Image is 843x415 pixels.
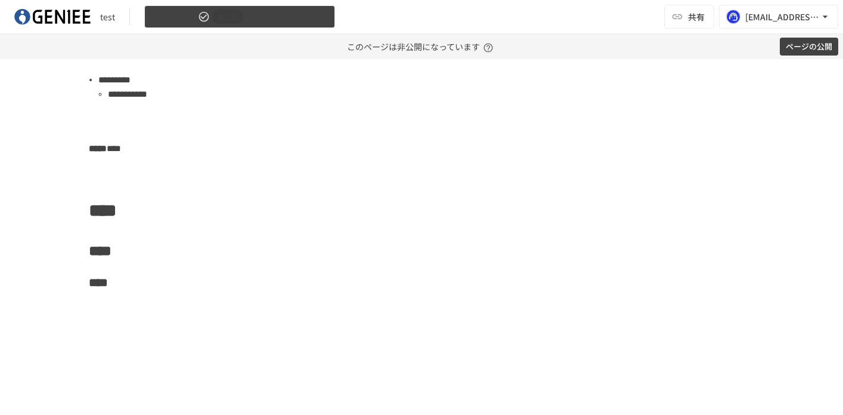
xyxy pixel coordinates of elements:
button: akai テスト非公開 [144,5,335,29]
span: akai テスト [152,10,196,24]
button: 共有 [664,5,714,29]
img: mDIuM0aA4TOBKl0oB3pspz7XUBGXdoniCzRRINgIxkl [14,7,91,26]
button: ページの公開 [780,38,838,56]
span: 非公開 [212,11,243,23]
button: [EMAIL_ADDRESS][DOMAIN_NAME] [719,5,838,29]
div: [EMAIL_ADDRESS][DOMAIN_NAME] [745,10,819,24]
span: 共有 [688,10,705,23]
div: test [100,11,115,23]
p: このページは非公開になっています [347,34,497,59]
